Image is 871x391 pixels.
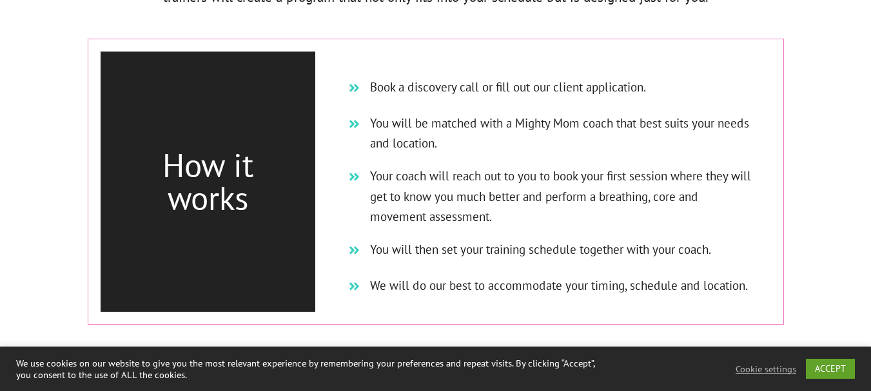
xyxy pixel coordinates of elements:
a: Cookie settings [736,363,796,375]
span: You will then set your training schedule together with your coach. [370,240,711,260]
span: We will do our best to accommodate your timing, schedule and location. [370,276,748,296]
span: Book a discovery call or fill out our client application. [370,77,646,97]
div: We use cookies on our website to give you the most relevant experience by remembering your prefer... [16,358,603,381]
h3: How it works [120,149,296,215]
span: Your coach will reach out to you to book your first session where they will get to know you much ... [370,166,758,227]
a: ACCEPT [806,359,855,379]
span: You will be matched with a Mighty Mom coach that best suits your needs and location. [370,113,758,154]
